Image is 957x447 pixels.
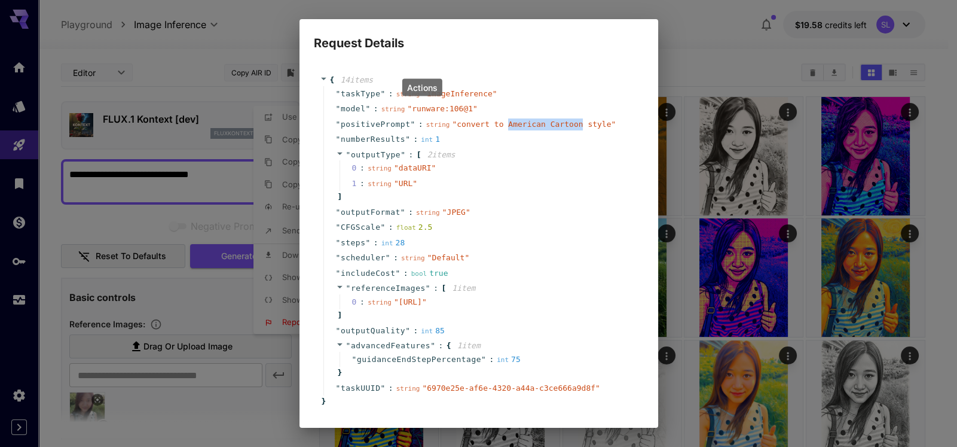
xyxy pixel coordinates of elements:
span: " URL " [394,179,417,188]
span: bool [411,270,427,278]
span: : [393,252,398,264]
span: : [403,267,408,279]
span: " dataURI " [394,163,436,172]
span: string [381,105,405,113]
span: " Default " [427,253,469,262]
div: : [360,178,365,190]
span: : [413,133,418,145]
span: 2 item s [427,150,455,159]
div: 2.5 [396,221,433,233]
span: : [408,206,413,218]
div: true [411,267,448,279]
span: : [413,325,418,337]
span: int [497,356,509,364]
span: : [374,237,378,249]
span: taskType [341,88,381,100]
span: guidanceEndStepPercentage [357,354,481,366]
span: : [433,282,438,294]
span: 0 [352,296,368,308]
span: " [405,135,410,144]
span: outputFormat [341,206,400,218]
span: 1 item [457,341,481,350]
span: " [410,120,415,129]
span: 0 [352,162,368,174]
span: " [336,120,341,129]
span: " [380,89,385,98]
span: steps [341,237,366,249]
span: " [395,269,400,278]
span: " [336,223,341,232]
span: " JPEG " [442,208,470,217]
span: string [396,385,420,393]
span: " [336,269,341,278]
span: " [336,384,341,393]
span: : [389,382,393,394]
span: int [421,327,433,335]
div: 85 [421,325,445,337]
span: " runware:106@1 " [407,104,477,113]
span: : [389,221,393,233]
span: numberResults [341,133,405,145]
span: " [346,341,351,350]
div: Actions [402,79,442,96]
span: " [365,104,370,113]
span: " [400,208,405,217]
span: { [447,340,451,352]
span: string [368,299,392,306]
div: : [360,296,365,308]
span: } [320,396,326,408]
span: : [408,149,413,161]
span: string [401,254,425,262]
span: " [380,384,385,393]
span: " [336,104,341,113]
span: string [416,209,440,217]
span: positivePrompt [341,118,411,130]
span: " convert to American Cartoon style " [452,120,616,129]
span: " [336,253,341,262]
span: string [426,121,450,129]
span: { [330,74,335,86]
div: 75 [497,354,521,366]
span: ] [336,191,343,203]
span: [ [441,282,446,294]
span: " [365,238,370,247]
span: string [368,180,392,188]
span: [ [417,149,421,161]
span: " [430,341,435,350]
span: : [489,354,494,366]
span: " [380,223,385,232]
span: string [368,165,392,172]
h2: Request Details [299,19,658,53]
div: : [360,162,365,174]
span: " [336,135,341,144]
span: 1 [352,178,368,190]
span: } [336,367,343,379]
span: : [389,88,393,100]
span: int [421,136,433,144]
div: 1 [421,133,440,145]
span: " [405,326,410,335]
span: " [346,150,351,159]
span: 14 item s [340,75,373,84]
span: includeCost [341,267,396,279]
span: : [438,340,443,352]
span: " [URL] " [394,297,427,306]
span: string [396,90,420,98]
span: 1 item [452,284,475,293]
span: " [336,208,341,217]
span: " 6970e25e-af6e-4320-a44a-c3ce666a9d8f " [422,384,600,393]
span: " [336,326,341,335]
span: float [396,224,416,232]
span: outputQuality [341,325,405,337]
span: CFGScale [341,221,381,233]
span: " [426,284,430,293]
span: referenceImages [351,284,426,293]
span: " [400,150,405,159]
span: outputType [351,150,400,159]
span: int [381,239,393,247]
div: 28 [381,237,405,249]
span: " [336,238,341,247]
span: " [336,89,341,98]
span: : [418,118,423,130]
span: taskUUID [341,382,381,394]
